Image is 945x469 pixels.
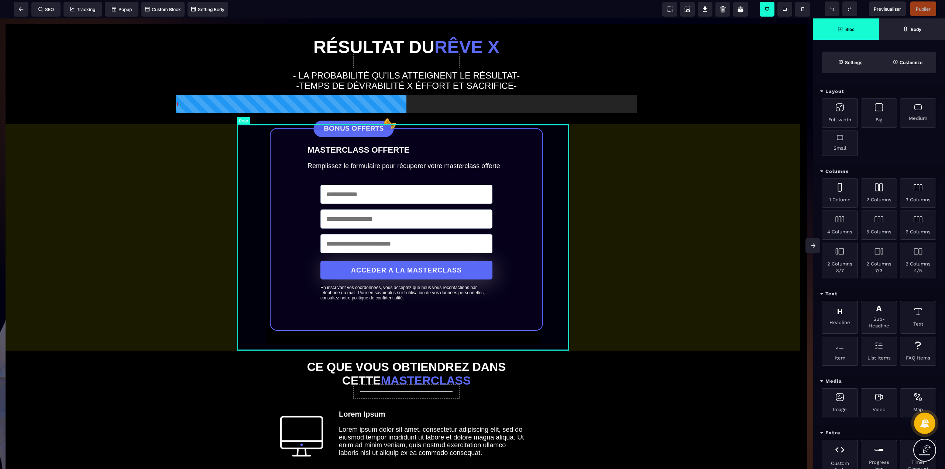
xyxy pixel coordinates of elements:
[861,388,897,417] div: Video
[112,7,132,12] span: Popup
[861,337,897,366] div: List Items
[680,2,695,17] span: Screenshot
[869,1,906,16] span: Preview
[339,392,385,400] b: Lorem Ipsum
[339,406,526,440] text: Lorem ipsum dolor sit amet, consectetur adipiscing elit, sed do eiusmod tempor incididunt ut labo...
[900,243,936,278] div: 2 Columns 4/5
[900,178,936,208] div: 3 Columns
[861,178,897,208] div: 2 Columns
[270,338,543,373] h1: Ce que vous obtiendrez dans cette
[900,337,936,366] div: FAQ Items
[916,6,931,12] span: Publier
[900,211,936,240] div: 6 Columns
[822,243,858,278] div: 2 Columns 3/7
[813,18,879,40] span: Open Blocks
[861,243,897,278] div: 2 Columns 7/3
[70,7,95,12] span: Tracking
[176,48,637,76] h2: - LA PROBABILITÉ QU'ILS ATTEIGNENT LE RÉSULTAT- -TEMPS DE DÉVRABILITÉ X ÉFFORT ET SACRIFICE-
[879,52,936,73] span: Open Style Manager
[900,388,936,417] div: Map
[176,83,179,89] text: 1
[813,165,945,178] div: Columns
[861,98,897,128] div: Big
[145,7,181,12] span: Custom Block
[813,375,945,388] div: Media
[381,355,471,369] span: masterclass
[822,211,858,240] div: 4 Columns
[822,388,858,417] div: Image
[662,2,677,17] span: View components
[900,60,922,65] strong: Customize
[176,15,637,42] h1: Résultat du
[822,131,858,156] div: Small
[191,7,224,12] span: Setting Body
[900,301,936,334] div: Text
[879,18,945,40] span: Open Layer Manager
[434,19,499,38] span: rêve X
[813,85,945,98] div: Layout
[320,242,492,261] button: ACCEDER A LA MASTERCLASS
[861,211,897,240] div: 5 Columns
[38,7,54,12] span: SEO
[813,287,945,301] div: Text
[822,98,858,128] div: Full width
[822,337,858,366] div: Item
[861,301,897,334] div: Sub-Headline
[307,97,400,124] img: 63b5f0a7b40b8c575713f71412baadad_BONUS_OFFERTS.png
[307,125,505,138] text: MASTERCLASS OFFERTE
[822,301,858,334] div: Headline
[900,98,936,128] div: Medium
[275,392,328,444] img: f803506fb32280df410bbc1a1cf7bc03_wired-outline-478-computer-display.gif
[307,142,505,153] text: Remplissez le formulaire pour récuperer votre masterclass offerte
[845,60,863,65] strong: Settings
[813,426,945,440] div: Extra
[874,6,901,12] span: Previsualiser
[822,178,858,208] div: 1 Column
[320,265,492,282] text: En inscrivant vos coordonnées, vous acceptez que nous vous recontactions par téléphone ou mail. P...
[911,27,921,32] strong: Body
[845,27,855,32] strong: Bloc
[822,52,879,73] span: Settings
